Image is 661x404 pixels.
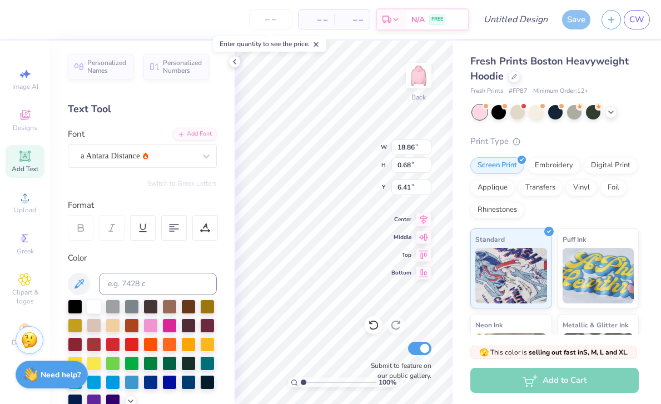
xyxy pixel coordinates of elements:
span: Middle [391,233,411,241]
input: – – [249,9,292,29]
img: Neon Ink [475,333,547,389]
img: Metallic & Glitter Ink [563,333,634,389]
div: Vinyl [566,179,597,196]
div: Format [68,199,218,212]
span: Image AI [12,82,38,91]
div: Back [411,92,426,102]
span: N/A [411,14,425,26]
button: Switch to Greek Letters [147,179,217,188]
span: Top [391,251,411,259]
span: CW [629,13,644,26]
strong: selling out fast in S, M, L and XL [529,348,627,357]
span: Neon Ink [475,319,503,331]
span: – – [305,14,327,26]
div: Print Type [470,135,639,148]
span: # FP87 [509,87,528,96]
a: CW [624,10,650,29]
span: 100 % [379,377,396,387]
div: Applique [470,179,515,196]
span: Clipart & logos [6,288,44,306]
div: Rhinestones [470,202,524,218]
span: Add Text [12,164,38,173]
img: Back [407,64,430,87]
span: Designs [13,123,37,132]
span: Center [391,216,411,223]
label: Submit to feature on our public gallery. [365,361,431,381]
span: Decorate [12,338,38,347]
input: e.g. 7428 c [99,273,217,295]
div: Digital Print [584,157,638,174]
span: Metallic & Glitter Ink [563,319,628,331]
span: 🫣 [479,347,489,358]
div: Embroidery [528,157,580,174]
span: Standard [475,233,505,245]
span: Minimum Order: 12 + [533,87,589,96]
div: Screen Print [470,157,524,174]
span: Upload [14,206,36,215]
span: Fresh Prints Boston Heavyweight Hoodie [470,54,629,83]
div: Text Tool [68,102,217,117]
label: Font [68,128,85,141]
input: Untitled Design [475,8,556,31]
span: – – [341,14,363,26]
div: Enter quantity to see the price. [213,36,326,52]
span: Puff Ink [563,233,586,245]
div: Color [68,252,217,265]
div: Foil [600,179,627,196]
span: Greek [17,247,34,256]
strong: Need help? [41,370,81,380]
div: Add Font [173,128,217,141]
div: Transfers [518,179,563,196]
span: This color is . [479,347,629,357]
span: Personalized Numbers [163,59,202,74]
span: Fresh Prints [470,87,503,96]
img: Puff Ink [563,248,634,303]
span: Bottom [391,269,411,277]
span: Personalized Names [87,59,127,74]
span: FREE [431,16,443,23]
img: Standard [475,248,547,303]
